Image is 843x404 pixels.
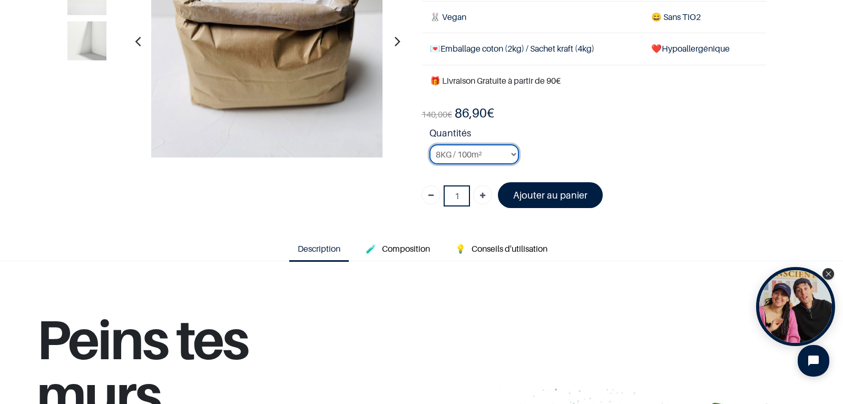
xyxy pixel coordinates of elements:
span: 140,00 [421,109,447,120]
img: Product image [67,22,106,61]
span: 🐰 Vegan [430,12,466,22]
span: 🧪 [366,243,376,254]
b: € [455,105,494,121]
div: Open Tolstoy widget [756,267,835,346]
td: ans TiO2 [643,2,767,33]
span: Conseils d'utilisation [472,243,547,254]
a: Ajouter [473,185,492,204]
span: Composition [382,243,430,254]
font: Ajouter au panier [513,190,587,201]
strong: Quantités [429,126,767,144]
font: 🎁 Livraison Gratuite à partir de 90€ [430,75,561,86]
div: Open Tolstoy [756,267,835,346]
div: Close Tolstoy widget [822,268,834,280]
td: ❤️Hypoallergénique [643,33,767,65]
span: 😄 S [651,12,668,22]
iframe: Tidio Chat [789,336,838,386]
span: 86,90 [455,105,487,121]
span: € [421,109,452,120]
a: Ajouter au panier [498,182,603,208]
span: Description [298,243,340,254]
a: Supprimer [421,185,440,204]
td: Emballage coton (2kg) / Sachet kraft (4kg) [421,33,643,65]
div: Tolstoy bubble widget [756,267,835,346]
span: 💡 [455,243,466,254]
span: 💌 [430,43,440,54]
